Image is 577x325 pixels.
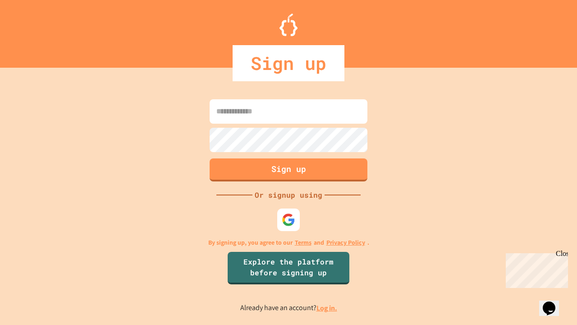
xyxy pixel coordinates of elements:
[316,303,337,313] a: Log in.
[233,45,344,81] div: Sign up
[326,238,365,247] a: Privacy Policy
[252,190,325,200] div: Or signup using
[279,14,298,36] img: Logo.svg
[539,289,568,316] iframe: chat widget
[295,238,311,247] a: Terms
[210,158,367,181] button: Sign up
[502,250,568,288] iframe: chat widget
[208,238,369,247] p: By signing up, you agree to our and .
[4,4,62,57] div: Chat with us now!Close
[240,302,337,314] p: Already have an account?
[228,252,349,284] a: Explore the platform before signing up
[282,213,295,227] img: google-icon.svg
